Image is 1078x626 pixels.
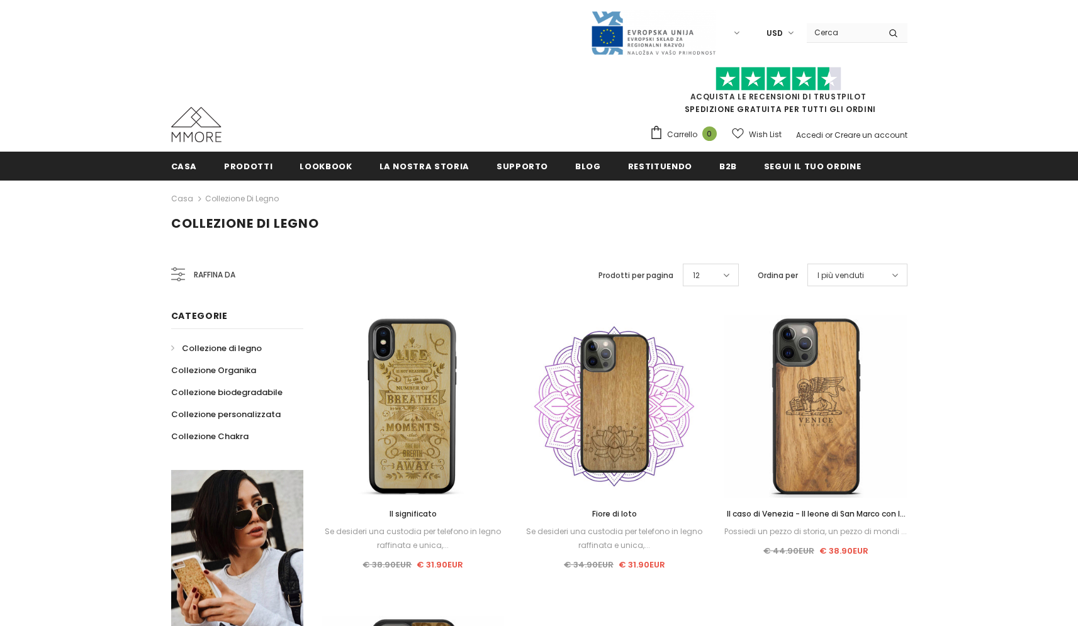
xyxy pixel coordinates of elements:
input: Search Site [807,23,879,42]
span: Blog [575,160,601,172]
span: Collezione Organika [171,364,256,376]
span: La nostra storia [379,160,469,172]
a: Lookbook [300,152,352,180]
a: Blog [575,152,601,180]
span: Casa [171,160,198,172]
span: SPEDIZIONE GRATUITA PER TUTTI GLI ORDINI [649,72,907,115]
span: 12 [693,269,700,282]
a: Il caso di Venezia - Il leone di San Marco con la scritta [724,507,907,521]
a: Creare un account [834,130,907,140]
span: Collezione biodegradabile [171,386,283,398]
span: 0 [702,126,717,141]
img: Fidati di Pilot Stars [716,67,841,91]
a: Segui il tuo ordine [764,152,861,180]
span: Lookbook [300,160,352,172]
span: Collezione personalizzata [171,408,281,420]
a: Acquista le recensioni di TrustPilot [690,91,867,102]
a: Collezione Organika [171,359,256,381]
span: Restituendo [628,160,692,172]
span: € 31.90EUR [619,559,665,571]
a: Collezione biodegradabile [171,381,283,403]
span: Collezione Chakra [171,430,249,442]
a: Collezione Chakra [171,425,249,447]
span: Wish List [749,128,782,141]
label: Prodotti per pagina [598,269,673,282]
span: € 34.90EUR [564,559,614,571]
a: Prodotti [224,152,272,180]
span: or [825,130,833,140]
a: Collezione personalizzata [171,403,281,425]
a: Javni Razpis [590,27,716,38]
a: B2B [719,152,737,180]
a: Collezione di legno [171,337,262,359]
span: Prodotti [224,160,272,172]
span: Il significato [390,508,437,519]
div: Possiedi un pezzo di storia, un pezzo di mondi ... [724,525,907,539]
a: La nostra storia [379,152,469,180]
div: Se desideri una custodia per telefono in legno raffinata e unica,... [523,525,705,552]
a: Collezione di legno [205,193,279,204]
img: Javni Razpis [590,10,716,56]
span: Segui il tuo ordine [764,160,861,172]
span: Il caso di Venezia - Il leone di San Marco con la scritta [727,508,906,533]
a: Il significato [322,507,505,521]
span: B2B [719,160,737,172]
a: Wish List [732,123,782,145]
a: Accedi [796,130,823,140]
span: € 38.90EUR [362,559,412,571]
span: € 38.90EUR [819,545,868,557]
span: I più venduti [817,269,864,282]
span: € 44.90EUR [763,545,814,557]
a: Casa [171,152,198,180]
a: Casa [171,191,193,206]
span: € 31.90EUR [417,559,463,571]
a: Carrello 0 [649,125,723,144]
span: USD [766,27,783,40]
span: Collezione di legno [182,342,262,354]
span: supporto [497,160,548,172]
span: Collezione di legno [171,215,319,232]
span: Raffina da [194,268,235,282]
span: Fiore di loto [592,508,637,519]
span: Categorie [171,310,228,322]
label: Ordina per [758,269,798,282]
img: Casi MMORE [171,107,222,142]
a: Restituendo [628,152,692,180]
a: Fiore di loto [523,507,705,521]
div: Se desideri una custodia per telefono in legno raffinata e unica,... [322,525,505,552]
a: supporto [497,152,548,180]
span: Carrello [667,128,697,141]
